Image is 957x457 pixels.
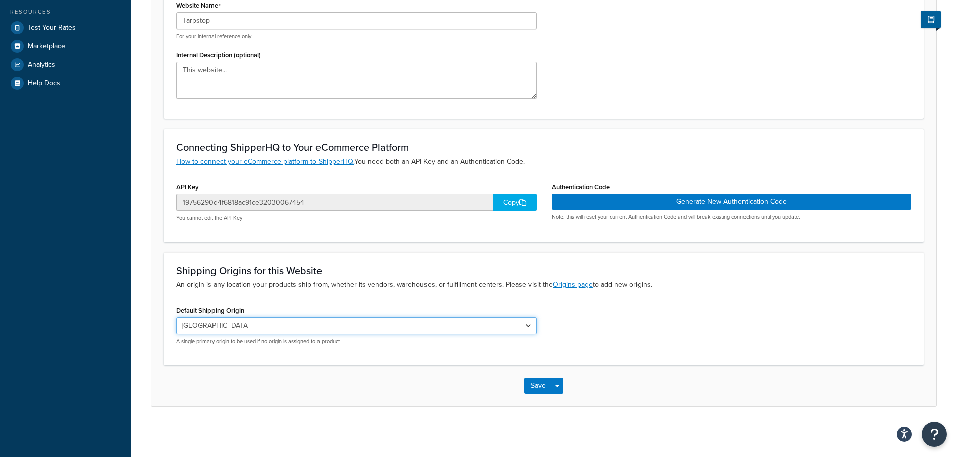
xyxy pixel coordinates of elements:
button: Save [524,378,552,394]
p: A single primary origin to be used if no origin is assigned to a product [176,338,537,345]
a: How to connect your eCommerce platform to ShipperHQ. [176,156,354,167]
p: An origin is any location your products ship from, whether its vendors, warehouses, or fulfillmen... [176,279,911,290]
span: Test Your Rates [28,24,76,32]
label: API Key [176,183,199,191]
div: Resources [8,8,123,16]
p: Note: this will reset your current Authentication Code and will break existing connections until ... [552,213,912,221]
button: Open Resource Center [922,422,947,447]
label: Website Name [176,2,221,10]
p: You cannot edit the API Key [176,214,537,222]
p: For your internal reference only [176,33,537,40]
button: Generate New Authentication Code [552,194,912,210]
label: Default Shipping Origin [176,307,244,314]
p: You need both an API Key and an Authentication Code. [176,156,911,167]
span: Analytics [28,61,55,69]
span: Marketplace [28,42,65,51]
h3: Shipping Origins for this Website [176,265,911,276]
textarea: This website... [176,62,537,99]
label: Authentication Code [552,183,610,191]
button: Show Help Docs [921,11,941,28]
div: Copy [493,194,537,211]
a: Origins page [553,279,593,290]
h3: Connecting ShipperHQ to Your eCommerce Platform [176,142,911,153]
a: Help Docs [8,74,123,92]
span: Help Docs [28,79,60,88]
label: Internal Description (optional) [176,51,261,59]
a: Marketplace [8,37,123,55]
a: Test Your Rates [8,19,123,37]
a: Analytics [8,56,123,74]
